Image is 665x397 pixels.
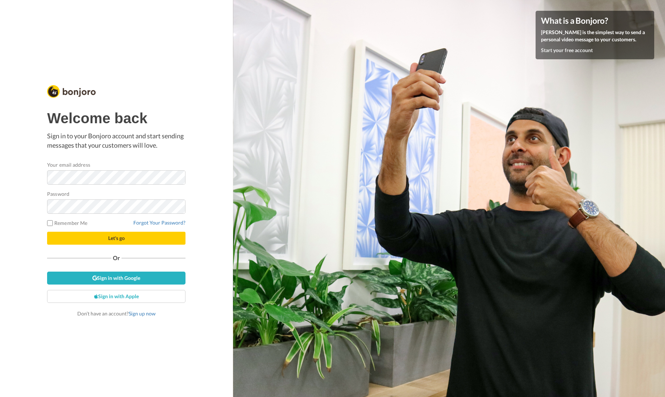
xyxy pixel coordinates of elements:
[541,29,649,43] p: [PERSON_NAME] is the simplest way to send a personal video message to your customers.
[541,16,649,25] h4: What is a Bonjoro?
[47,219,87,227] label: Remember Me
[541,47,593,53] a: Start your free account
[129,310,156,317] a: Sign up now
[47,290,185,303] a: Sign in with Apple
[47,220,53,226] input: Remember Me
[47,190,69,198] label: Password
[47,110,185,126] h1: Welcome back
[108,235,125,241] span: Let's go
[77,310,156,317] span: Don’t have an account?
[111,255,121,260] span: Or
[47,272,185,285] a: Sign in with Google
[47,131,185,150] p: Sign in to your Bonjoro account and start sending messages that your customers will love.
[133,220,185,226] a: Forgot Your Password?
[47,161,90,169] label: Your email address
[47,232,185,245] button: Let's go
